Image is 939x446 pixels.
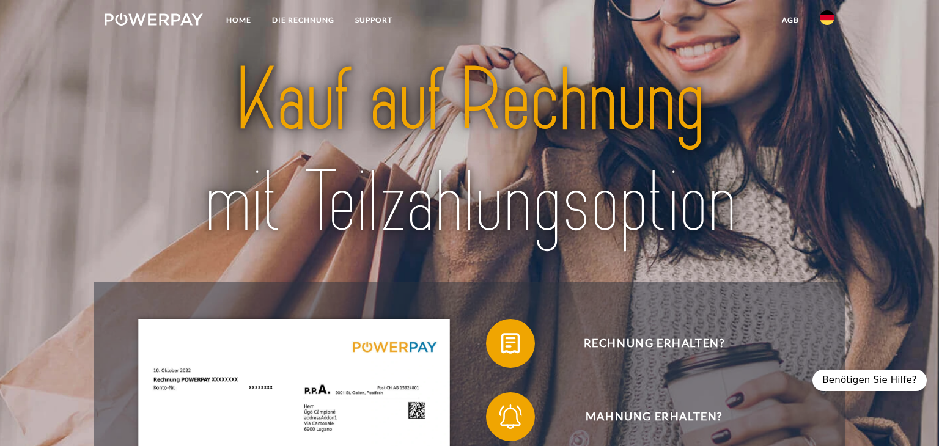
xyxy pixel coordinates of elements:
span: Mahnung erhalten? [504,392,804,441]
img: title-powerpay_de.svg [140,45,798,259]
a: SUPPORT [345,9,403,31]
img: qb_bell.svg [495,401,526,432]
img: de [820,10,834,25]
img: logo-powerpay-white.svg [105,13,203,26]
span: Rechnung erhalten? [504,319,804,368]
div: Benötigen Sie Hilfe? [812,370,927,391]
button: Mahnung erhalten? [486,392,804,441]
a: DIE RECHNUNG [262,9,345,31]
img: qb_bill.svg [495,328,526,359]
button: Rechnung erhalten? [486,319,804,368]
a: Home [216,9,262,31]
a: agb [771,9,809,31]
